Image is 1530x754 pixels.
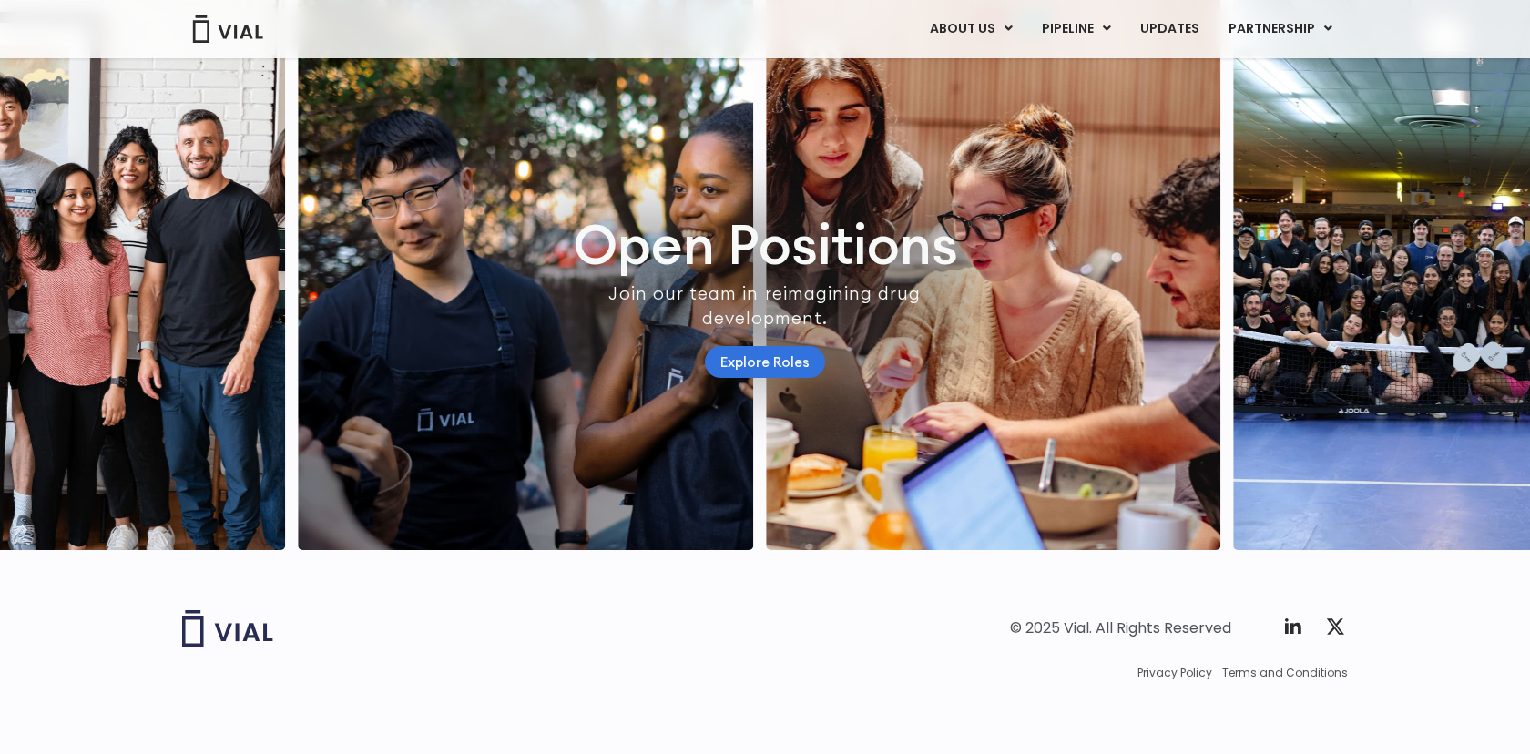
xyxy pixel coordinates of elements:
div: © 2025 Vial. All Rights Reserved [1010,618,1231,638]
a: Terms and Conditions [1222,665,1348,681]
img: Vial Logo [191,15,264,43]
a: Privacy Policy [1137,665,1212,681]
a: PARTNERSHIPMenu Toggle [1214,14,1347,45]
a: ABOUT USMenu Toggle [915,14,1026,45]
img: Vial logo wih "Vial" spelled out [182,610,273,647]
a: PIPELINEMenu Toggle [1027,14,1125,45]
a: Explore Roles [705,346,825,378]
a: UPDATES [1126,14,1213,45]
